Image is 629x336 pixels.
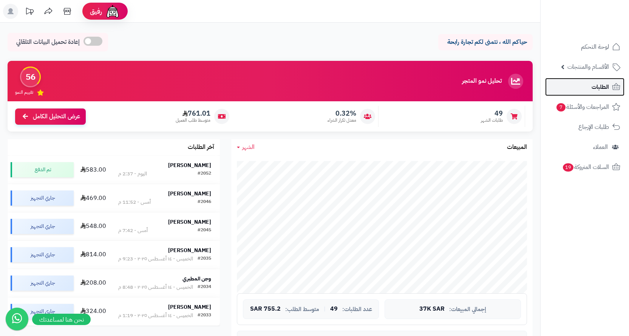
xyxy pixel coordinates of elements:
td: 814.00 [77,241,110,269]
span: 19 [563,163,573,172]
td: 548.00 [77,212,110,240]
span: 761.01 [176,109,210,118]
h3: آخر الطلبات [188,144,214,151]
div: الخميس - ١٤ أغسطس ٢٠٢٥ - 1:19 م [118,312,193,319]
a: الشهر [237,143,255,152]
td: 583.00 [77,156,110,184]
span: المراجعات والأسئلة [556,102,609,112]
td: 469.00 [77,184,110,212]
a: طلبات الإرجاع [545,118,624,136]
span: 37K SAR [419,306,445,313]
div: #2034 [198,283,211,291]
span: العملاء [593,142,608,152]
td: 208.00 [77,269,110,297]
div: اليوم - 2:37 م [118,170,147,178]
p: حياكم الله ، نتمنى لكم تجارة رابحة [444,38,527,46]
div: #2046 [198,198,211,206]
div: جاري التجهيز [11,276,74,291]
a: الطلبات [545,78,624,96]
a: تحديثات المنصة [20,4,39,21]
span: لوحة التحكم [581,42,609,52]
span: طلبات الشهر [481,117,503,124]
span: الأقسام والمنتجات [567,62,609,72]
strong: [PERSON_NAME] [168,218,211,226]
div: الخميس - ١٤ أغسطس ٢٠٢٥ - 8:48 م [118,283,193,291]
span: الطلبات [592,82,609,92]
div: تم الدفع [11,162,74,177]
a: لوحة التحكم [545,38,624,56]
div: جاري التجهيز [11,219,74,234]
div: #2045 [198,227,211,234]
strong: وجن المطيري [182,275,211,283]
div: جاري التجهيز [11,190,74,206]
span: | [324,306,326,312]
span: معدل تكرار الشراء [328,117,356,124]
span: 0.32% [328,109,356,118]
div: #2033 [198,312,211,319]
span: 7 [556,103,566,111]
strong: [PERSON_NAME] [168,246,211,254]
strong: [PERSON_NAME] [168,190,211,198]
div: جاري التجهيز [11,304,74,319]
span: تقييم النمو [15,89,33,96]
h3: تحليل نمو المتجر [462,78,502,85]
h3: المبيعات [507,144,527,151]
div: الخميس - ١٤ أغسطس ٢٠٢٥ - 9:23 م [118,255,193,263]
div: جاري التجهيز [11,247,74,262]
div: أمس - 7:42 م [118,227,148,234]
span: السلات المتروكة [562,162,609,172]
strong: [PERSON_NAME] [168,303,211,311]
span: إجمالي المبيعات: [449,306,486,313]
span: متوسط طلب العميل [176,117,210,124]
div: #2035 [198,255,211,263]
span: رفيق [90,7,102,16]
span: 755.2 SAR [250,306,281,313]
span: عرض التحليل الكامل [33,112,80,121]
img: ai-face.png [105,4,120,19]
a: المراجعات والأسئلة7 [545,98,624,116]
a: عرض التحليل الكامل [15,108,86,125]
span: عدد الطلبات: [342,306,372,313]
span: 49 [330,306,338,313]
span: متوسط الطلب: [285,306,319,313]
img: logo-2.png [578,21,622,37]
span: الشهر [242,142,255,152]
td: 324.00 [77,297,110,325]
span: إعادة تحميل البيانات التلقائي [16,38,80,46]
span: طلبات الإرجاع [578,122,609,132]
a: السلات المتروكة19 [545,158,624,176]
div: أمس - 11:52 م [118,198,151,206]
div: #2052 [198,170,211,178]
span: 49 [481,109,503,118]
a: العملاء [545,138,624,156]
strong: [PERSON_NAME] [168,161,211,169]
